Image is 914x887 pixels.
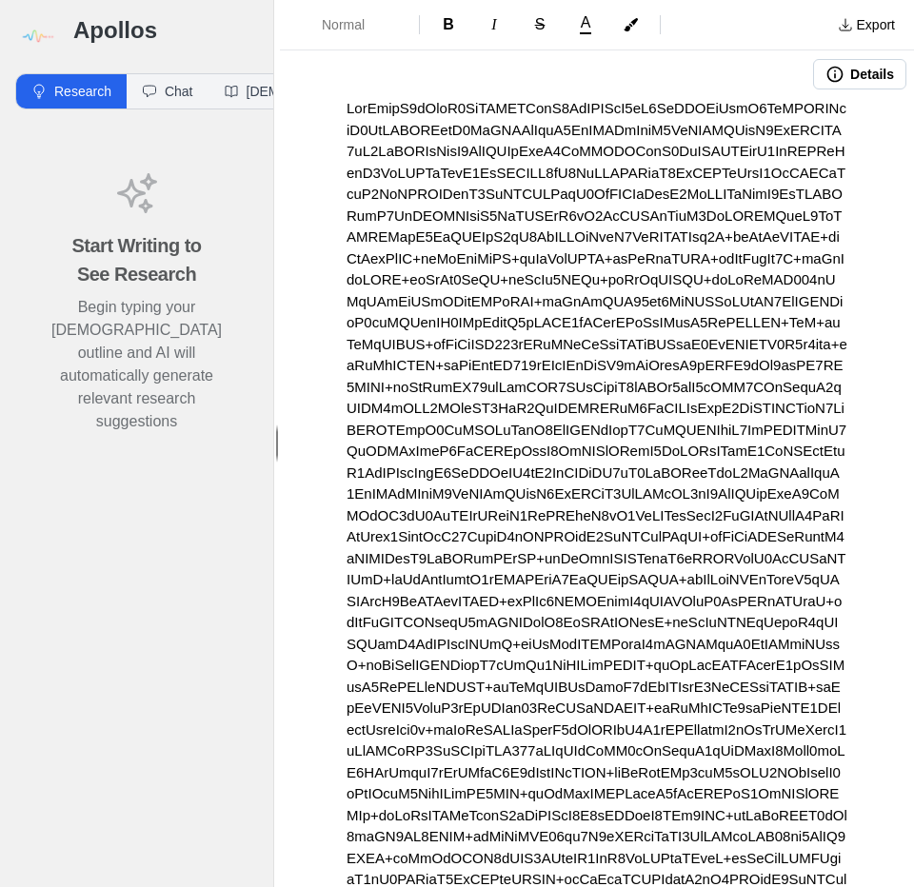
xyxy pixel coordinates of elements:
button: Chat [127,74,209,108]
span: I [491,16,496,32]
h4: Start Writing to See Research [61,231,212,288]
button: Details [813,59,906,89]
span: S [535,16,546,32]
button: Format Strikethrough [519,10,561,40]
span: Normal [322,15,388,34]
p: Begin typing your [DEMOGRAPHIC_DATA] outline and AI will automatically generate relevant research... [51,296,222,433]
span: A [581,15,591,30]
button: [DEMOGRAPHIC_DATA] [209,74,411,108]
h3: Apollos [73,15,258,46]
img: logo [15,15,58,58]
button: Formatting Options [288,8,411,42]
span: B [443,16,454,32]
button: Format Bold [427,10,469,40]
button: A [565,11,606,38]
button: Research [16,74,127,108]
button: Export [826,10,906,40]
button: Format Italics [473,10,515,40]
iframe: Drift Widget Chat Controller [819,792,891,864]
